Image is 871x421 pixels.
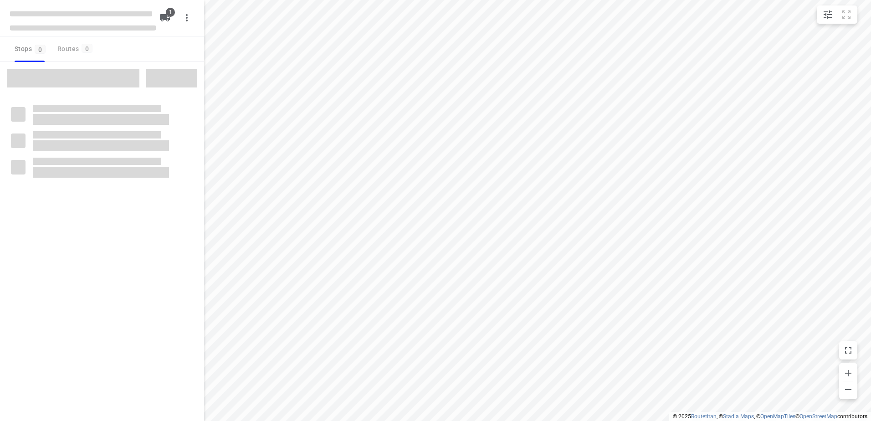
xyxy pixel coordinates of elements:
[819,5,837,24] button: Map settings
[691,413,717,420] a: Routetitan
[817,5,857,24] div: small contained button group
[799,413,837,420] a: OpenStreetMap
[673,413,867,420] li: © 2025 , © , © © contributors
[760,413,795,420] a: OpenMapTiles
[723,413,754,420] a: Stadia Maps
